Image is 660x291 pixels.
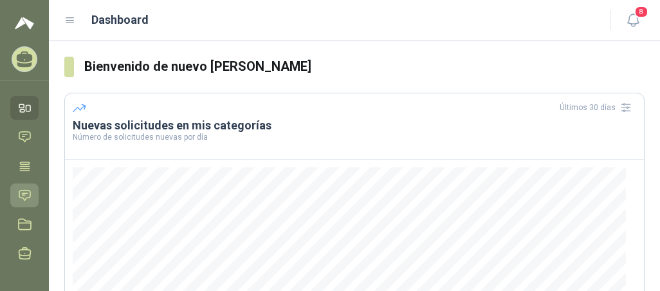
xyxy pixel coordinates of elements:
[560,97,636,118] div: Últimos 30 días
[84,57,645,77] h3: Bienvenido de nuevo [PERSON_NAME]
[73,133,636,141] p: Número de solicitudes nuevas por día
[91,11,149,29] h1: Dashboard
[15,15,34,31] img: Logo peakr
[621,9,645,32] button: 8
[634,6,648,18] span: 8
[73,118,636,133] h3: Nuevas solicitudes en mis categorías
